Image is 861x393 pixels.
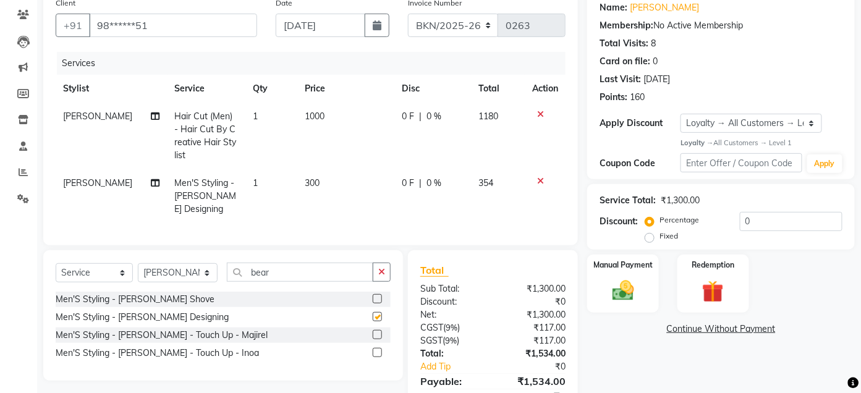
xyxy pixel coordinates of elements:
[411,308,493,321] div: Net:
[493,334,575,347] div: ₹117.00
[402,177,414,190] span: 0 F
[305,177,320,188] span: 300
[445,336,457,345] span: 9%
[245,75,297,103] th: Qty
[661,194,700,207] div: ₹1,300.00
[630,1,699,14] a: [PERSON_NAME]
[692,260,734,271] label: Redemption
[420,322,443,333] span: CGST
[175,177,237,214] span: Men'S Styling - [PERSON_NAME] Designing
[681,138,713,147] strong: Loyalty →
[643,73,670,86] div: [DATE]
[419,110,422,123] span: |
[471,75,525,103] th: Total
[600,19,842,32] div: No Active Membership
[660,214,699,226] label: Percentage
[56,311,229,324] div: Men'S Styling - [PERSON_NAME] Designing
[493,295,575,308] div: ₹0
[600,117,681,130] div: Apply Discount
[493,347,575,360] div: ₹1,534.00
[411,295,493,308] div: Discount:
[305,111,324,122] span: 1000
[63,177,132,188] span: [PERSON_NAME]
[411,347,493,360] div: Total:
[600,1,627,14] div: Name:
[426,177,441,190] span: 0 %
[600,73,641,86] div: Last Visit:
[651,37,656,50] div: 8
[593,260,653,271] label: Manual Payment
[600,157,681,170] div: Coupon Code
[411,360,507,373] a: Add Tip
[478,111,498,122] span: 1180
[420,335,443,346] span: SGST
[411,321,493,334] div: ( )
[56,14,90,37] button: +91
[419,177,422,190] span: |
[653,55,658,68] div: 0
[600,194,656,207] div: Service Total:
[56,75,168,103] th: Stylist
[297,75,394,103] th: Price
[411,282,493,295] div: Sub Total:
[493,321,575,334] div: ₹117.00
[56,347,259,360] div: Men'S Styling - [PERSON_NAME] - Touch Up - Inoa
[57,52,575,75] div: Services
[600,91,627,104] div: Points:
[175,111,237,161] span: Hair Cut (Men) - Hair Cut By Creative Hair Stylist
[507,360,575,373] div: ₹0
[630,91,645,104] div: 160
[420,264,449,277] span: Total
[660,230,678,242] label: Fixed
[56,293,214,306] div: Men'S Styling - [PERSON_NAME] Shove
[493,282,575,295] div: ₹1,300.00
[600,215,638,228] div: Discount:
[681,153,802,172] input: Enter Offer / Coupon Code
[590,323,852,336] a: Continue Without Payment
[426,110,441,123] span: 0 %
[253,111,258,122] span: 1
[493,308,575,321] div: ₹1,300.00
[681,138,842,148] div: All Customers → Level 1
[807,154,842,173] button: Apply
[168,75,246,103] th: Service
[56,329,268,342] div: Men'S Styling - [PERSON_NAME] - Touch Up - Majirel
[695,278,731,305] img: _gift.svg
[227,263,373,282] input: Search or Scan
[411,374,493,389] div: Payable:
[402,110,414,123] span: 0 F
[600,37,648,50] div: Total Visits:
[63,111,132,122] span: [PERSON_NAME]
[446,323,457,332] span: 9%
[606,278,641,303] img: _cash.svg
[493,374,575,389] div: ₹1,534.00
[394,75,471,103] th: Disc
[89,14,257,37] input: Search by Name/Mobile/Email/Code
[411,334,493,347] div: ( )
[525,75,566,103] th: Action
[253,177,258,188] span: 1
[478,177,493,188] span: 354
[600,19,653,32] div: Membership:
[600,55,650,68] div: Card on file:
